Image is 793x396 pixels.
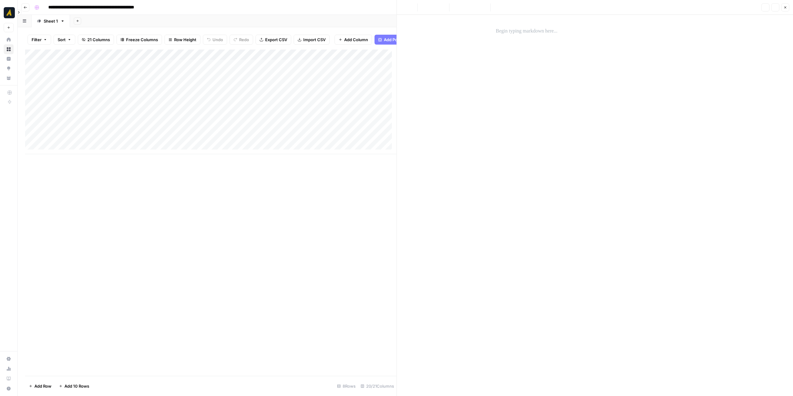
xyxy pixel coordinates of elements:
[294,35,330,45] button: Import CSV
[4,63,14,73] a: Opportunities
[4,5,14,20] button: Workspace: Marketers in Demand
[32,15,70,27] a: Sheet 1
[54,35,75,45] button: Sort
[174,37,196,43] span: Row Height
[44,18,58,24] div: Sheet 1
[4,364,14,374] a: Usage
[303,37,326,43] span: Import CSV
[55,381,93,391] button: Add 10 Rows
[58,37,66,43] span: Sort
[335,35,372,45] button: Add Column
[87,37,110,43] span: 21 Columns
[256,35,291,45] button: Export CSV
[230,35,253,45] button: Redo
[126,37,158,43] span: Freeze Columns
[344,37,368,43] span: Add Column
[25,381,55,391] button: Add Row
[4,354,14,364] a: Settings
[375,35,421,45] button: Add Power Agent
[78,35,114,45] button: 21 Columns
[335,381,358,391] div: 8 Rows
[212,37,223,43] span: Undo
[4,384,14,394] button: Help + Support
[4,374,14,384] a: Learning Hub
[164,35,200,45] button: Row Height
[203,35,227,45] button: Undo
[28,35,51,45] button: Filter
[4,73,14,83] a: Your Data
[64,383,89,389] span: Add 10 Rows
[34,383,51,389] span: Add Row
[4,35,14,45] a: Home
[116,35,162,45] button: Freeze Columns
[4,54,14,64] a: Insights
[4,44,14,54] a: Browse
[358,381,396,391] div: 20/21 Columns
[384,37,418,43] span: Add Power Agent
[265,37,287,43] span: Export CSV
[4,7,15,18] img: Marketers in Demand Logo
[239,37,249,43] span: Redo
[32,37,42,43] span: Filter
